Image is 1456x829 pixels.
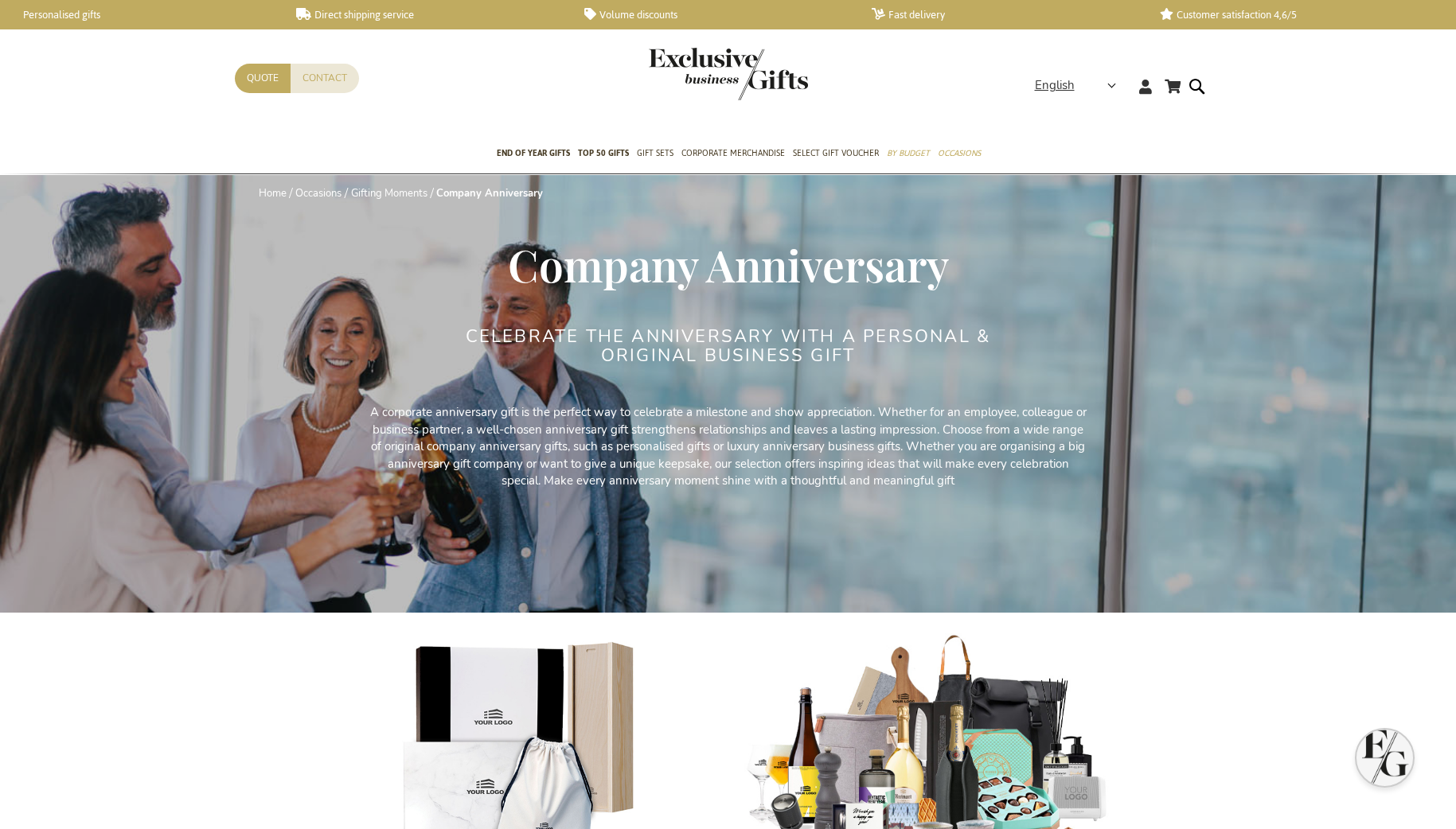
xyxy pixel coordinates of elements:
img: Exclusive Business gifts logo [649,48,808,100]
span: Occasions [938,145,981,162]
p: A corporate anniversary gift is the perfect way to celebrate a milestone and show appreciation. W... [370,404,1087,489]
a: Direct shipping service [296,8,559,21]
a: Home [259,186,287,200]
a: store logo [649,48,728,100]
a: Contact [291,64,359,93]
span: Company Anniversary [508,235,949,294]
a: Occasions [938,134,981,174]
a: Select Gift Voucher [793,134,879,174]
a: Fast delivery [872,8,1134,21]
a: Gift Sets [637,134,673,174]
h2: CELEBRATE THE ANNIVERSARY WITH A PERSONAL & ORIGINAL BUSINESS GIFT [430,327,1027,365]
span: English [1035,76,1075,95]
a: Personalised gifts [8,8,271,21]
a: TOP 50 Gifts [578,134,629,174]
span: Gift Sets [637,145,673,162]
a: Corporate Merchandise [681,134,785,174]
span: Select Gift Voucher [793,145,879,162]
span: Corporate Merchandise [681,145,785,162]
a: End of year gifts [497,134,570,174]
a: Occasions [295,186,342,200]
a: Volume discounts [584,8,847,21]
a: Customer satisfaction 4,6/5 [1160,8,1423,21]
a: Quote [235,64,291,93]
strong: Company Anniversary [436,186,543,200]
span: End of year gifts [497,145,570,162]
span: By Budget [887,145,930,162]
a: Gifting Moments [351,186,427,200]
a: By Budget [887,134,930,174]
span: TOP 50 Gifts [578,145,629,162]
